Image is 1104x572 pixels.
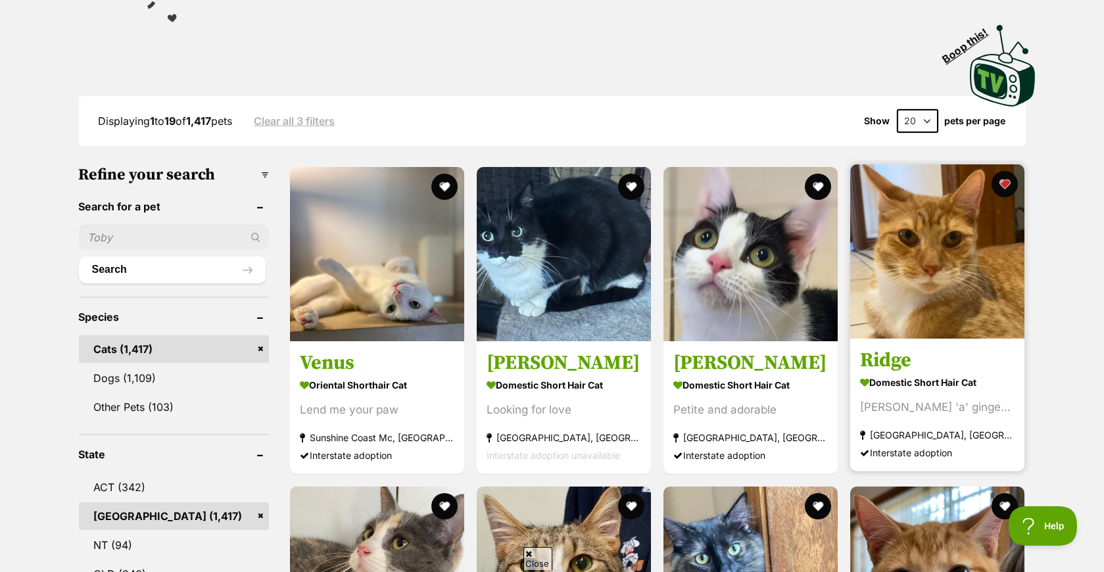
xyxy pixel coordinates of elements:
strong: [GEOGRAPHIC_DATA], [GEOGRAPHIC_DATA] [673,429,828,446]
h3: Venus [300,350,454,375]
span: Displaying to of pets [99,114,233,128]
a: ACT (342) [79,473,269,501]
button: favourite [431,493,458,519]
iframe: Help Scout Beacon - Open [1009,506,1078,546]
strong: Domestic Short Hair Cat [860,373,1015,392]
strong: Domestic Short Hair Cat [487,375,641,394]
a: [PERSON_NAME] Domestic Short Hair Cat Petite and adorable [GEOGRAPHIC_DATA], [GEOGRAPHIC_DATA] In... [663,341,838,474]
img: Ridge - Domestic Short Hair Cat [850,164,1024,339]
a: [PERSON_NAME] Domestic Short Hair Cat Looking for love [GEOGRAPHIC_DATA], [GEOGRAPHIC_DATA] Inter... [477,341,651,474]
button: Search [79,256,266,283]
button: favourite [992,493,1018,519]
div: Lend me your paw [300,401,454,419]
img: Venus - Oriental Shorthair Cat [290,167,464,341]
img: PetRescue TV logo [970,25,1036,107]
input: Toby [79,225,269,250]
a: Boop this! [970,13,1036,109]
h3: Ridge [860,348,1015,373]
button: favourite [618,493,644,519]
a: [GEOGRAPHIC_DATA] (1,417) [79,502,269,530]
img: Mary-Jo - Domestic Short Hair Cat [477,167,651,341]
strong: Oriental Shorthair Cat [300,375,454,394]
header: Search for a pet [79,201,269,212]
button: favourite [805,493,831,519]
a: NT (94) [79,531,269,559]
label: pets per page [945,116,1006,126]
button: favourite [618,174,644,200]
a: Ridge Domestic Short Hair Cat [PERSON_NAME] 'a' ginger love [GEOGRAPHIC_DATA], [GEOGRAPHIC_DATA] ... [850,338,1024,471]
div: Interstate adoption [300,446,454,464]
h3: [PERSON_NAME] [487,350,641,375]
button: favourite [805,174,831,200]
span: Close [523,547,552,570]
div: Petite and adorable [673,401,828,419]
div: Interstate adoption [673,446,828,464]
header: Species [79,311,269,323]
button: favourite [992,171,1018,197]
strong: Domestic Short Hair Cat [673,375,828,394]
a: Dogs (1,109) [79,364,269,392]
strong: Sunshine Coast Mc, [GEOGRAPHIC_DATA] [300,429,454,446]
header: State [79,448,269,460]
a: Other Pets (103) [79,393,269,421]
a: Venus Oriental Shorthair Cat Lend me your paw Sunshine Coast Mc, [GEOGRAPHIC_DATA] Interstate ado... [290,341,464,474]
h3: Refine your search [79,166,269,184]
button: favourite [431,174,458,200]
a: Cats (1,417) [79,335,269,363]
span: Boop this! [940,18,1000,65]
strong: 1,417 [187,114,212,128]
img: Wendy - Domestic Short Hair Cat [663,167,838,341]
a: Clear all 3 filters [254,115,335,127]
span: Interstate adoption unavailable [487,450,620,461]
h3: [PERSON_NAME] [673,350,828,375]
div: Looking for love [487,401,641,419]
div: Interstate adoption [860,444,1015,462]
div: [PERSON_NAME] 'a' ginger love [860,398,1015,416]
strong: [GEOGRAPHIC_DATA], [GEOGRAPHIC_DATA] [487,429,641,446]
strong: 19 [165,114,176,128]
strong: [GEOGRAPHIC_DATA], [GEOGRAPHIC_DATA] [860,426,1015,444]
span: Show [865,116,890,126]
strong: 1 [151,114,155,128]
